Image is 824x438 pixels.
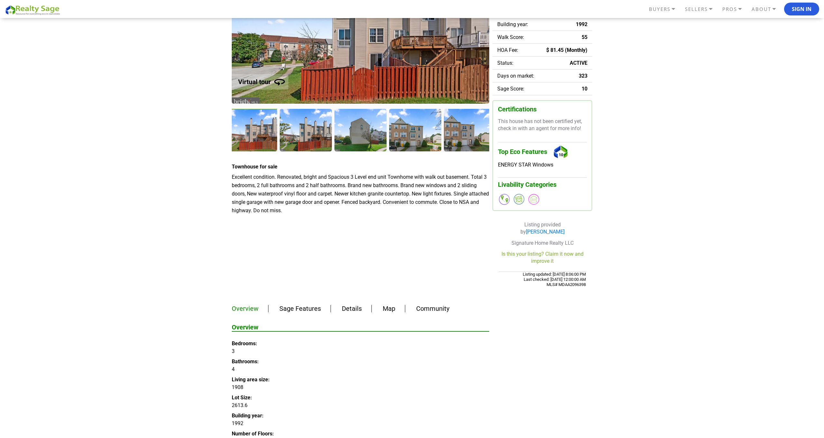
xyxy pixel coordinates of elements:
a: Community [416,305,449,312]
span: Days on market: [497,73,534,79]
span: [DATE] 12:00:00 AM [549,277,586,282]
button: Sign In [784,3,819,15]
dt: Lot Size: [232,394,489,402]
p: This house has not been certified yet, check in with an agent for more info! [498,118,587,132]
dt: Bedrooms: [232,340,489,348]
h4: Townhouse for sale [232,164,489,170]
span: 55 [582,34,587,40]
span: Building year: [497,21,528,27]
h2: Overview [232,324,489,332]
span: Walk Score: [497,34,524,40]
p: Excellent condition. Renovated, bright and Spacious 3 Level end unit Townhome with walk out basem... [232,173,489,215]
span: 1992 [576,21,587,27]
h3: Certifications [498,106,587,113]
span: ACTIVE [570,60,587,66]
span: $ 81.45 (Monthly) [546,47,587,53]
dt: Living area size: [232,376,489,384]
a: ABOUT [750,4,784,15]
a: BUYERS [647,4,683,15]
img: REALTY SAGE [5,4,63,15]
dt: Building year: [232,412,489,420]
a: PROS [721,4,750,15]
dt: Bathrooms: [232,358,489,366]
dd: 4 [232,366,489,373]
div: Listing updated: Last checked: [499,271,586,287]
span: Sage Score: [497,86,524,92]
a: Details [342,305,362,312]
dd: 1992 [232,420,489,427]
span: 323 [579,73,587,79]
a: Is this your listing? Claim it now and improve it [501,251,584,264]
div: 10 [552,142,570,162]
h3: Top Eco Features [498,142,587,162]
h3: Livability Categories [498,177,587,188]
dd: 3 [232,348,489,355]
dd: 2613.6 [232,402,489,409]
a: Overview [232,305,258,312]
span: Status: [497,60,513,66]
a: [PERSON_NAME] [526,229,565,235]
a: SELLERS [683,4,721,15]
span: 10 [582,86,587,92]
dd: 1908 [232,384,489,391]
span: Listing provided by [520,222,565,235]
span: [DATE] 8:06:00 PM [552,272,586,277]
span: Signature Home Realty LLC [511,240,574,246]
a: Sage Features [279,305,321,312]
span: MLS# MDAA2096398 [547,282,586,287]
div: ENERGY STAR Windows [498,162,587,168]
a: Map [383,305,395,312]
dt: Number of Floors: [232,430,489,438]
span: HOA Fee: [497,47,518,53]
